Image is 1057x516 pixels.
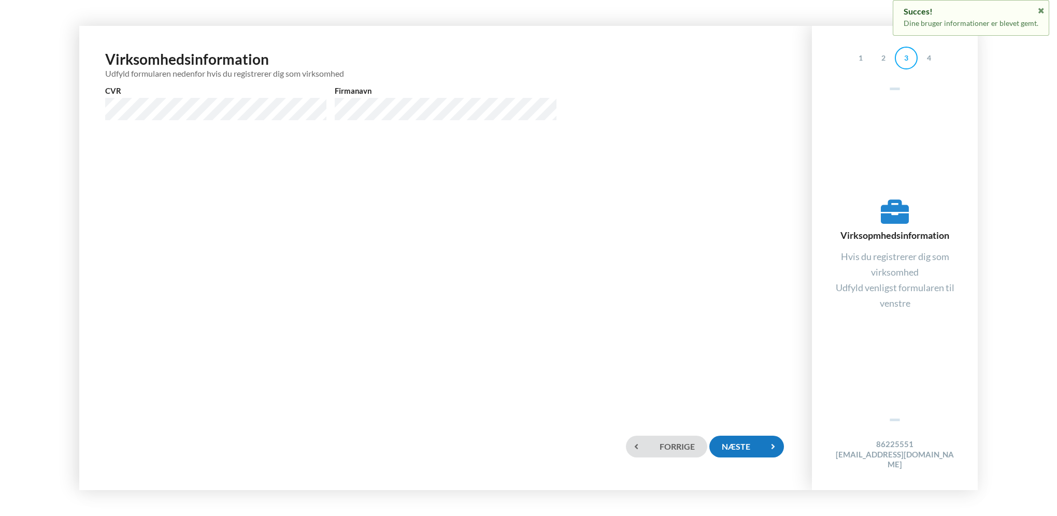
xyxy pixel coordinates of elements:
[849,47,872,69] div: 1
[904,18,1038,28] p: Dine bruger informationer er blevet gemt.
[918,47,940,69] div: 4
[105,68,786,78] div: Udfyld formularen nedenfor hvis du registrerer dig som virksomhed
[833,439,957,449] h4: 86225551
[833,450,957,470] h4: [EMAIL_ADDRESS][DOMAIN_NAME]
[105,50,786,78] h1: Virksomhedsinformation
[872,47,895,69] div: 2
[335,85,556,96] label: Firmanavn
[709,436,784,457] div: Næste
[626,436,707,457] div: Forrige
[105,85,326,96] label: CVR
[833,249,957,311] div: Hvis du registrerer dig som virksomhed Udfyld venligst formularen til venstre
[833,198,957,241] div: Virksopmhedsinformation
[895,47,918,69] div: 3
[904,6,1038,17] div: Succes!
